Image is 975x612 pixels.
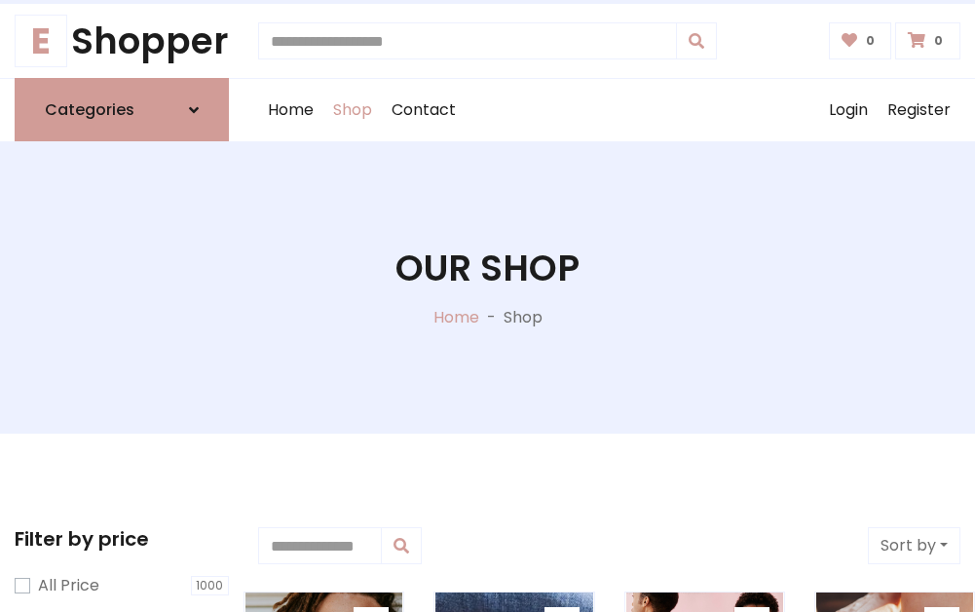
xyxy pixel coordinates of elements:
h1: Our Shop [395,247,580,289]
p: Shop [504,306,543,329]
a: Home [433,306,479,328]
button: Sort by [868,527,960,564]
h1: Shopper [15,19,229,62]
a: Shop [323,79,382,141]
span: 0 [861,32,880,50]
a: 0 [895,22,960,59]
label: All Price [38,574,99,597]
span: 0 [929,32,948,50]
p: - [479,306,504,329]
span: E [15,15,67,67]
a: EShopper [15,19,229,62]
a: Home [258,79,323,141]
h6: Categories [45,100,134,119]
span: 1000 [191,576,230,595]
a: Categories [15,78,229,141]
a: Register [878,79,960,141]
a: Login [819,79,878,141]
a: 0 [829,22,892,59]
h5: Filter by price [15,527,229,551]
a: Contact [382,79,466,141]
